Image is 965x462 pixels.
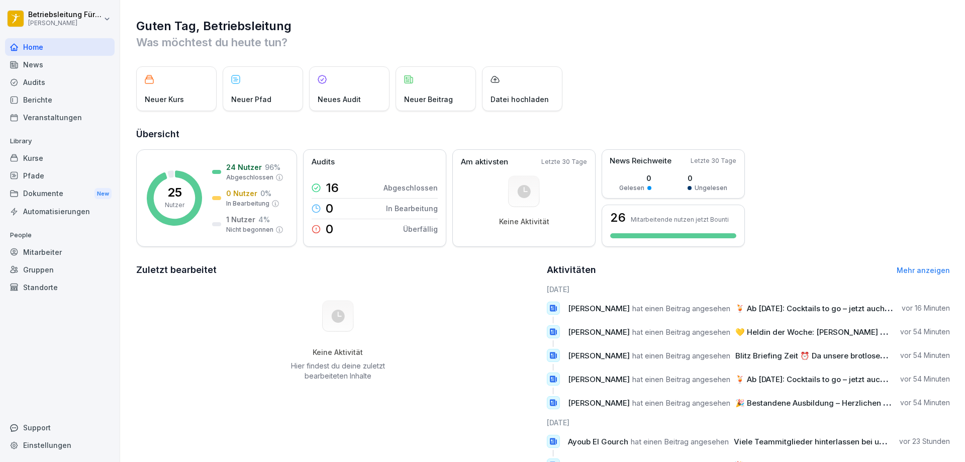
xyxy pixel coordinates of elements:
p: 0 % [260,188,271,199]
a: News [5,56,115,73]
p: vor 54 Minuten [900,327,950,337]
h6: [DATE] [547,417,950,428]
p: vor 54 Minuten [900,350,950,360]
p: vor 54 Minuten [900,374,950,384]
p: Mitarbeitende nutzen jetzt Bounti [631,216,729,223]
a: DokumenteNew [5,184,115,203]
p: Betriebsleitung Fürth [28,11,102,19]
p: 4 % [258,214,270,225]
p: 96 % [265,162,280,172]
a: Einstellungen [5,436,115,454]
p: vor 16 Minuten [902,303,950,313]
p: 0 [688,173,727,183]
p: Neuer Pfad [231,94,271,105]
p: Am aktivsten [461,156,508,168]
span: [PERSON_NAME] [568,304,630,313]
p: Abgeschlossen [383,182,438,193]
p: Library [5,133,115,149]
a: Kurse [5,149,115,167]
p: Letzte 30 Tage [541,157,587,166]
p: Ungelesen [695,183,727,193]
a: Automatisierungen [5,203,115,220]
p: Audits [312,156,335,168]
p: Nicht begonnen [226,225,273,234]
p: vor 54 Minuten [900,398,950,408]
a: Berichte [5,91,115,109]
p: Überfällig [403,224,438,234]
p: 1 Nutzer [226,214,255,225]
h5: Keine Aktivität [287,348,389,357]
span: hat einen Beitrag angesehen [632,398,730,408]
h6: [DATE] [547,284,950,295]
h1: Guten Tag, Betriebsleitung [136,18,950,34]
p: 0 [619,173,651,183]
p: 0 Nutzer [226,188,257,199]
p: 0 [326,223,333,235]
span: hat einen Beitrag angesehen [631,437,729,446]
p: In Bearbeitung [386,203,438,214]
span: [PERSON_NAME] [568,375,630,384]
p: Gelesen [619,183,644,193]
p: 16 [326,182,339,194]
a: Standorte [5,279,115,296]
div: New [94,188,112,200]
a: Gruppen [5,261,115,279]
span: hat einen Beitrag angesehen [632,375,730,384]
div: Dokumente [5,184,115,203]
p: Neuer Kurs [145,94,184,105]
p: Neues Audit [318,94,361,105]
a: Audits [5,73,115,91]
a: Mehr anzeigen [897,266,950,274]
p: 0 [326,203,333,215]
p: News Reichweite [610,155,671,167]
a: Pfade [5,167,115,184]
span: [PERSON_NAME] [568,327,630,337]
span: hat einen Beitrag angesehen [632,327,730,337]
p: Datei hochladen [491,94,549,105]
p: Was möchtest du heute tun? [136,34,950,50]
a: Home [5,38,115,56]
p: Neuer Beitrag [404,94,453,105]
a: Veranstaltungen [5,109,115,126]
p: 24 Nutzer [226,162,262,172]
span: [PERSON_NAME] [568,398,630,408]
p: Abgeschlossen [226,173,273,182]
p: [PERSON_NAME] [28,20,102,27]
h2: Übersicht [136,127,950,141]
h2: Aktivitäten [547,263,596,277]
div: Support [5,419,115,436]
span: Ayoub El Gourch [568,437,628,446]
p: vor 23 Stunden [899,436,950,446]
h2: Zuletzt bearbeitet [136,263,540,277]
p: Keine Aktivität [499,217,549,226]
p: Nutzer [165,201,184,210]
p: 25 [167,187,182,199]
p: Letzte 30 Tage [691,156,736,165]
span: hat einen Beitrag angesehen [632,304,730,313]
span: [PERSON_NAME] [568,351,630,360]
p: In Bearbeitung [226,199,269,208]
p: Hier findest du deine zuletzt bearbeiteten Inhalte [287,361,389,381]
h3: 26 [610,212,626,224]
p: People [5,227,115,243]
a: Mitarbeiter [5,243,115,261]
span: hat einen Beitrag angesehen [632,351,730,360]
